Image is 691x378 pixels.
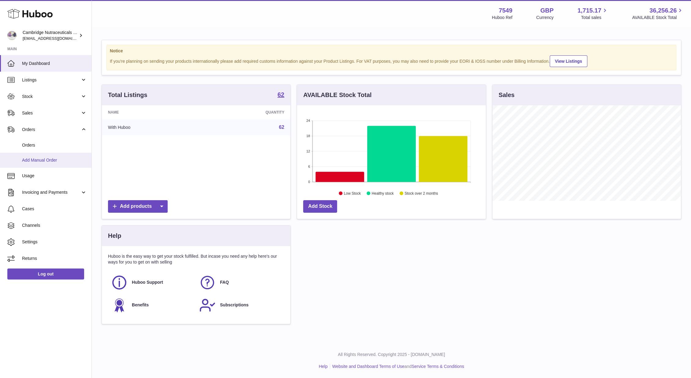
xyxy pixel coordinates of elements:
span: Add Manual Order [22,157,87,163]
span: Total sales [581,15,608,21]
div: If you're planning on sending your products internationally please add required customs informati... [110,54,673,67]
a: 62 [279,125,284,130]
text: 12 [306,149,310,153]
strong: GBP [540,6,553,15]
span: Benefits [132,302,149,308]
strong: Notice [110,48,673,54]
a: Add products [108,200,168,213]
th: Name [102,105,201,119]
span: My Dashboard [22,61,87,66]
a: 62 [277,92,284,99]
div: Cambridge Nutraceuticals Ltd [23,30,78,41]
p: Huboo is the easy way to get your stock fulfilled. But incase you need any help here's our ways f... [108,253,284,265]
a: Subscriptions [199,297,281,313]
a: FAQ [199,274,281,291]
text: 0 [308,180,310,184]
span: Returns [22,256,87,261]
span: Stock [22,94,80,99]
a: Benefits [111,297,193,313]
h3: Sales [499,91,515,99]
p: All Rights Reserved. Copyright 2025 - [DOMAIN_NAME] [97,352,686,357]
a: View Listings [550,55,587,67]
li: and [330,364,464,369]
text: Stock over 2 months [405,191,438,196]
td: With Huboo [102,119,201,135]
a: Help [319,364,328,369]
a: Add Stock [303,200,337,213]
text: Low Stock [344,191,361,196]
span: Channels [22,223,87,228]
span: 36,256.26 [649,6,677,15]
span: Settings [22,239,87,245]
h3: Help [108,232,121,240]
a: 1,715.17 Total sales [578,6,608,21]
img: qvc@camnutra.com [7,31,17,40]
text: 24 [306,119,310,122]
div: Currency [536,15,554,21]
text: Healthy stock [372,191,394,196]
span: Subscriptions [220,302,248,308]
a: Huboo Support [111,274,193,291]
span: FAQ [220,279,229,285]
span: Orders [22,142,87,148]
a: Log out [7,268,84,279]
h3: AVAILABLE Stock Total [303,91,371,99]
th: Quantity [201,105,290,119]
a: 36,256.26 AVAILABLE Stock Total [632,6,684,21]
strong: 62 [277,92,284,98]
div: Huboo Ref [492,15,512,21]
span: AVAILABLE Stock Total [632,15,684,21]
strong: 7549 [499,6,512,15]
span: Listings [22,77,80,83]
h3: Total Listings [108,91,147,99]
span: Cases [22,206,87,212]
span: [EMAIL_ADDRESS][DOMAIN_NAME] [23,36,90,41]
span: Usage [22,173,87,179]
span: 1,715.17 [578,6,601,15]
span: Orders [22,127,80,133]
text: 18 [306,134,310,138]
text: 6 [308,165,310,168]
span: Invoicing and Payments [22,189,80,195]
a: Service Terms & Conditions [411,364,464,369]
span: Sales [22,110,80,116]
span: Huboo Support [132,279,163,285]
a: Website and Dashboard Terms of Use [332,364,404,369]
